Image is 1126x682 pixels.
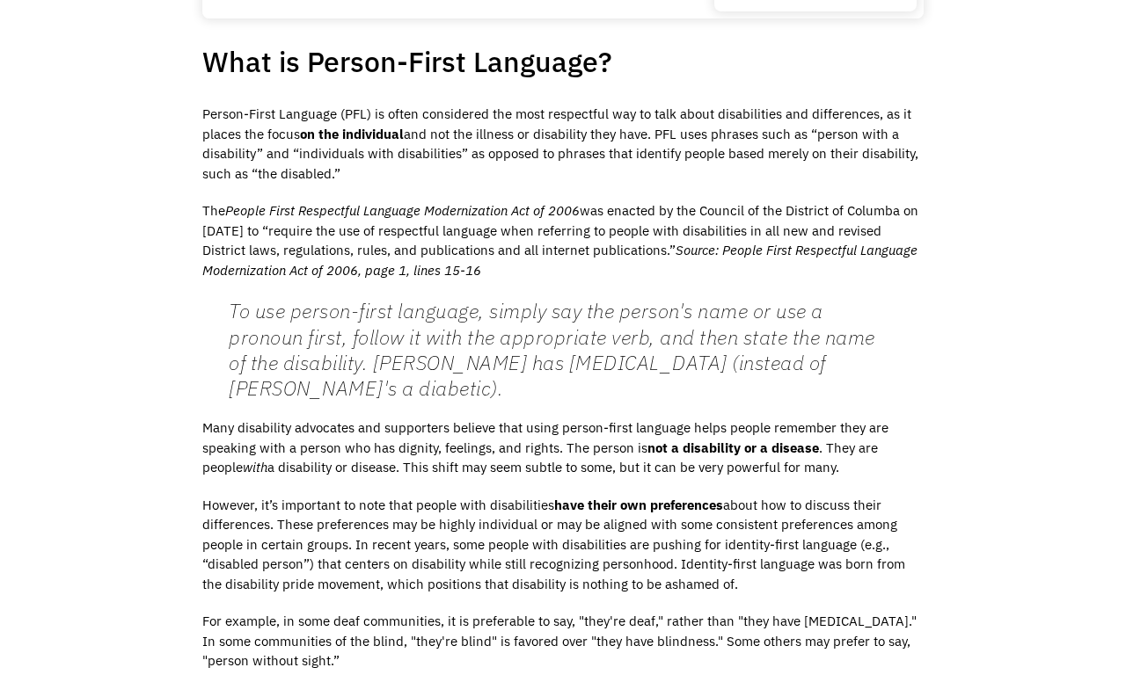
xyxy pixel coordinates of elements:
[202,242,918,279] em: Source: People First Respectful Language Modernization Act of 2006, page 1, lines 15-16
[202,201,924,280] p: The was enacted by the Council of the District of Columba on [DATE] to “require the use of respec...
[647,439,819,456] strong: not a disability or a disease
[202,418,924,478] p: Many disability advocates and supporters believe that using person-first language helps people re...
[225,202,580,219] em: People First Respectful Language Modernization Act of 2006
[202,105,924,184] p: Person-First Language (PFL) is often considered the most respectful way to talk about disabilitie...
[202,612,924,671] p: For example, in some deaf communities, it is preferable to say, "they're deaf," rather than "they...
[202,39,924,84] h1: What is Person-First Language?
[300,126,404,142] strong: on the individual
[243,459,267,475] em: with
[229,298,878,401] blockquote: To use person-first language, simply say the person's name or use a pronoun first, follow it with...
[554,497,723,513] strong: have their own preferences
[202,496,924,595] p: However, it’s important to note that people with disabilities about how to discuss their differen...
